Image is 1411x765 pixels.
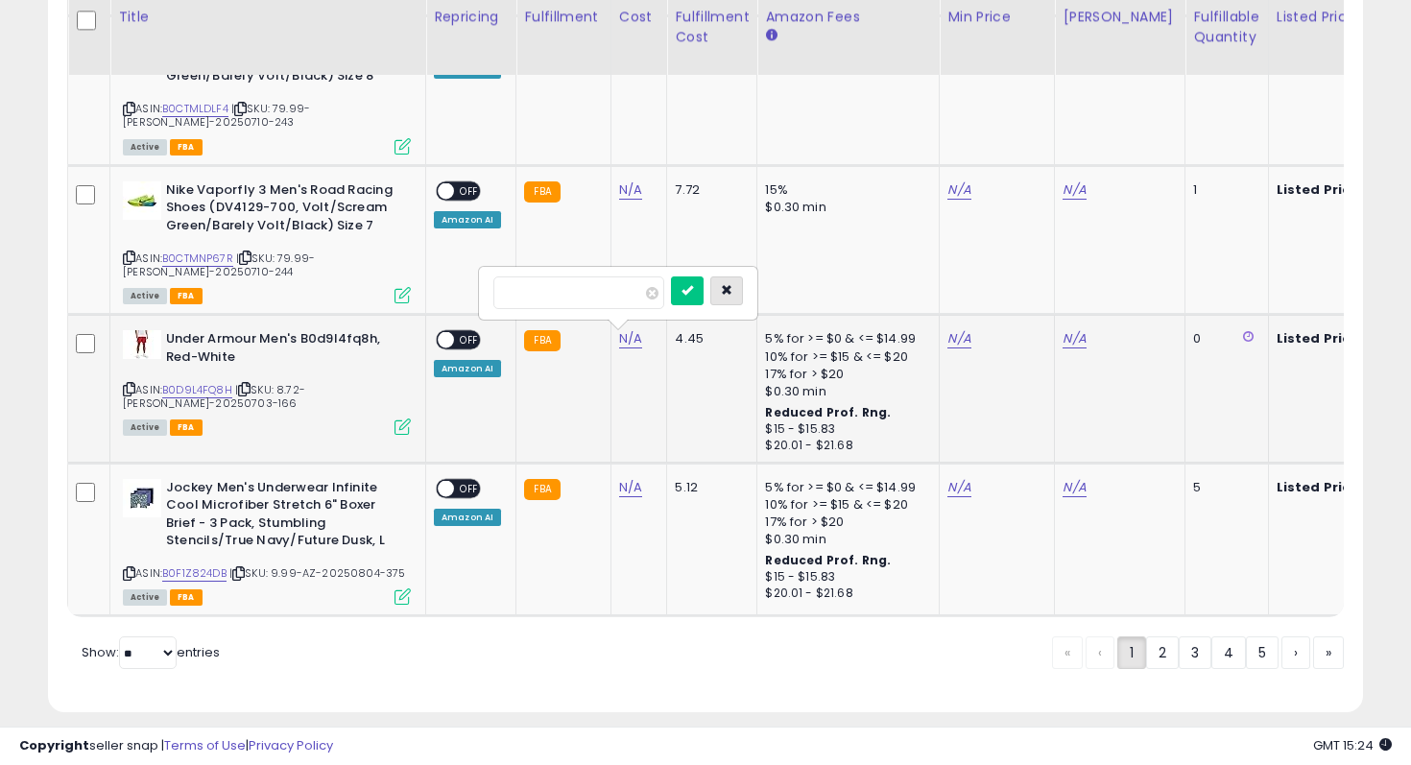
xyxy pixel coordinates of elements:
[162,251,233,267] a: B0CTMNP67R
[19,737,333,755] div: seller snap | |
[765,552,891,568] b: Reduced Prof. Rng.
[1277,478,1364,496] b: Listed Price:
[1193,330,1253,347] div: 0
[765,404,891,420] b: Reduced Prof. Rng.
[619,329,642,348] a: N/A
[765,181,924,199] div: 15%
[434,211,501,228] div: Amazon AI
[947,478,970,497] a: N/A
[947,329,970,348] a: N/A
[765,421,924,438] div: $15 - $15.83
[454,480,485,496] span: OFF
[118,7,418,27] div: Title
[1193,479,1253,496] div: 5
[765,531,924,548] div: $0.30 min
[434,7,508,27] div: Repricing
[123,101,310,130] span: | SKU: 79.99-[PERSON_NAME]-20250710-243
[162,101,228,117] a: B0CTMLDLF4
[524,181,560,203] small: FBA
[765,586,924,602] div: $20.01 - $21.68
[123,479,411,604] div: ASIN:
[123,139,167,155] span: All listings currently available for purchase on Amazon
[1063,478,1086,497] a: N/A
[765,366,924,383] div: 17% for > $20
[1326,643,1331,662] span: »
[166,330,399,371] b: Under Armour Men's B0d9l4fq8h, Red-White
[123,419,167,436] span: All listings currently available for purchase on Amazon
[1193,181,1253,199] div: 1
[1146,636,1179,669] a: 2
[765,514,924,531] div: 17% for > $20
[1294,643,1298,662] span: ›
[524,7,602,27] div: Fulfillment
[166,479,399,555] b: Jockey Men's Underwear Infinite Cool Microfiber Stretch 6" Boxer Brief - 3 Pack, Stumbling Stenci...
[947,7,1046,27] div: Min Price
[765,7,931,27] div: Amazon Fees
[19,736,89,754] strong: Copyright
[1063,329,1086,348] a: N/A
[123,479,161,517] img: 418TKLzQvjL._SL40_.jpg
[1277,180,1364,199] b: Listed Price:
[1063,180,1086,200] a: N/A
[249,736,333,754] a: Privacy Policy
[123,288,167,304] span: All listings currently available for purchase on Amazon
[170,419,203,436] span: FBA
[619,478,642,497] a: N/A
[82,643,220,661] span: Show: entries
[765,569,924,586] div: $15 - $15.83
[765,479,924,496] div: 5% for >= $0 & <= $14.99
[123,251,315,279] span: | SKU: 79.99-[PERSON_NAME]-20250710-244
[1246,636,1279,669] a: 5
[170,139,203,155] span: FBA
[1179,636,1211,669] a: 3
[162,565,227,582] a: B0F1Z824DB
[675,479,742,496] div: 5.12
[765,348,924,366] div: 10% for >= $15 & <= $20
[123,181,161,220] img: 31VFqJSmQWL._SL40_.jpg
[1277,329,1364,347] b: Listed Price:
[1211,636,1246,669] a: 4
[765,199,924,216] div: $0.30 min
[765,330,924,347] div: 5% for >= $0 & <= $14.99
[765,27,777,44] small: Amazon Fees.
[1313,736,1392,754] span: 2025-08-17 15:24 GMT
[675,7,749,47] div: Fulfillment Cost
[123,330,411,433] div: ASIN:
[454,182,485,199] span: OFF
[765,383,924,400] div: $0.30 min
[765,496,924,514] div: 10% for >= $15 & <= $20
[229,565,406,581] span: | SKU: 9.99-AZ-20250804-375
[170,288,203,304] span: FBA
[454,332,485,348] span: OFF
[619,7,659,27] div: Cost
[123,382,305,411] span: | SKU: 8.72-[PERSON_NAME]-20250703-166
[765,438,924,454] div: $20.01 - $21.68
[164,736,246,754] a: Terms of Use
[162,382,232,398] a: B0D9L4FQ8H
[166,181,399,240] b: Nike Vaporfly 3 Men's Road Racing Shoes (DV4129-700, Volt/Scream Green/Barely Volt/Black) Size 7
[434,360,501,377] div: Amazon AI
[1063,7,1177,27] div: [PERSON_NAME]
[1117,636,1146,669] a: 1
[434,509,501,526] div: Amazon AI
[170,589,203,606] span: FBA
[123,181,411,302] div: ASIN:
[524,330,560,351] small: FBA
[675,181,742,199] div: 7.72
[1193,7,1259,47] div: Fulfillable Quantity
[524,479,560,500] small: FBA
[123,589,167,606] span: All listings currently available for purchase on Amazon
[123,32,411,153] div: ASIN:
[123,330,161,359] img: 21eWQ345SxL._SL40_.jpg
[947,180,970,200] a: N/A
[619,180,642,200] a: N/A
[675,330,742,347] div: 4.45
